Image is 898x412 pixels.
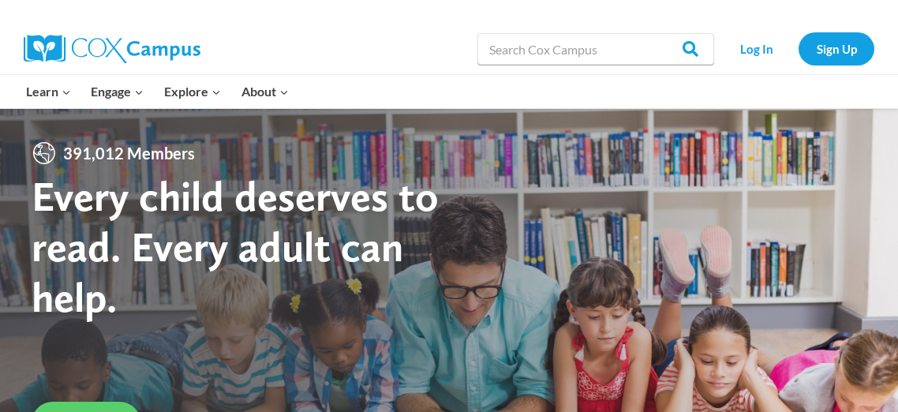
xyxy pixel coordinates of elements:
[32,170,439,321] strong: Every child deserves to read. Every adult can help.
[91,81,144,102] span: Engage
[24,35,200,63] img: Cox Campus
[477,33,714,65] input: Search Cox Campus
[57,140,201,166] span: 391,012 Members
[799,32,874,65] a: Sign Up
[241,81,289,102] span: About
[164,81,221,102] span: Explore
[26,81,71,102] span: Learn
[16,75,298,108] nav: Primary Navigation
[722,32,791,65] a: Log In
[722,32,874,65] nav: Secondary Navigation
